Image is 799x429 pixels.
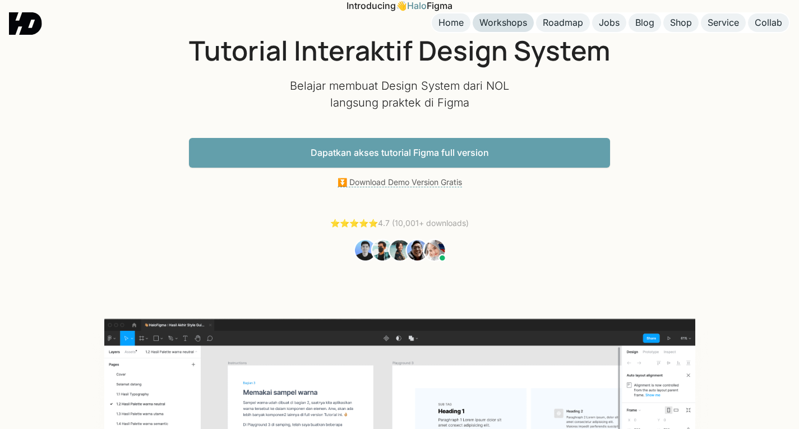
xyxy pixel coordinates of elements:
div: Home [438,17,464,29]
a: Roadmap [536,13,590,32]
div: Collab [755,17,782,29]
a: Blog [629,13,661,32]
a: ⏬ Download Demo Version Gratis [338,177,462,187]
a: Home [432,13,470,32]
div: Jobs [599,17,620,29]
p: Belajar membuat Design System dari NOL langsung praktek di Figma [288,77,512,111]
h1: Tutorial Interaktif Design System [189,34,610,67]
a: Service [701,13,746,32]
div: Blog [635,17,654,29]
a: ⭐️⭐️⭐️⭐️⭐️ [330,218,378,228]
a: Dapatkan akses tutorial Figma full version [189,138,610,168]
a: Shop [663,13,699,32]
div: 4.7 (10,001+ downloads) [330,218,469,229]
div: Workshops [479,17,527,29]
a: Jobs [592,13,626,32]
img: Students Tutorial Belajar UI Design dari NOL Figma HaloFigma [353,238,446,262]
div: Shop [670,17,692,29]
div: Service [708,17,739,29]
a: Workshops [473,13,534,32]
div: Roadmap [543,17,583,29]
a: Collab [748,13,789,32]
